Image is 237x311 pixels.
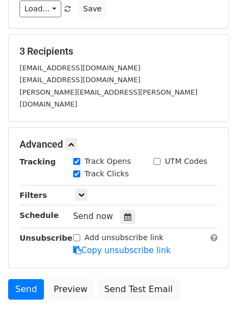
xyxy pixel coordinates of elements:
a: Preview [47,279,94,300]
h5: 3 Recipients [20,45,217,57]
label: UTM Codes [165,156,207,167]
span: Send now [73,211,113,221]
strong: Schedule [20,211,59,220]
strong: Tracking [20,157,56,166]
small: [EMAIL_ADDRESS][DOMAIN_NAME] [20,76,140,84]
a: Load... [20,1,61,17]
label: Track Clicks [85,168,129,180]
iframe: Chat Widget [183,259,237,311]
a: Send [8,279,44,300]
small: [EMAIL_ADDRESS][DOMAIN_NAME] [20,64,140,72]
h5: Advanced [20,138,217,150]
strong: Filters [20,191,47,200]
small: [PERSON_NAME][EMAIL_ADDRESS][PERSON_NAME][DOMAIN_NAME] [20,88,197,109]
a: Send Test Email [97,279,180,300]
label: Track Opens [85,156,131,167]
a: Copy unsubscribe link [73,246,171,255]
button: Save [78,1,106,17]
strong: Unsubscribe [20,234,73,242]
label: Add unsubscribe link [85,232,164,243]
